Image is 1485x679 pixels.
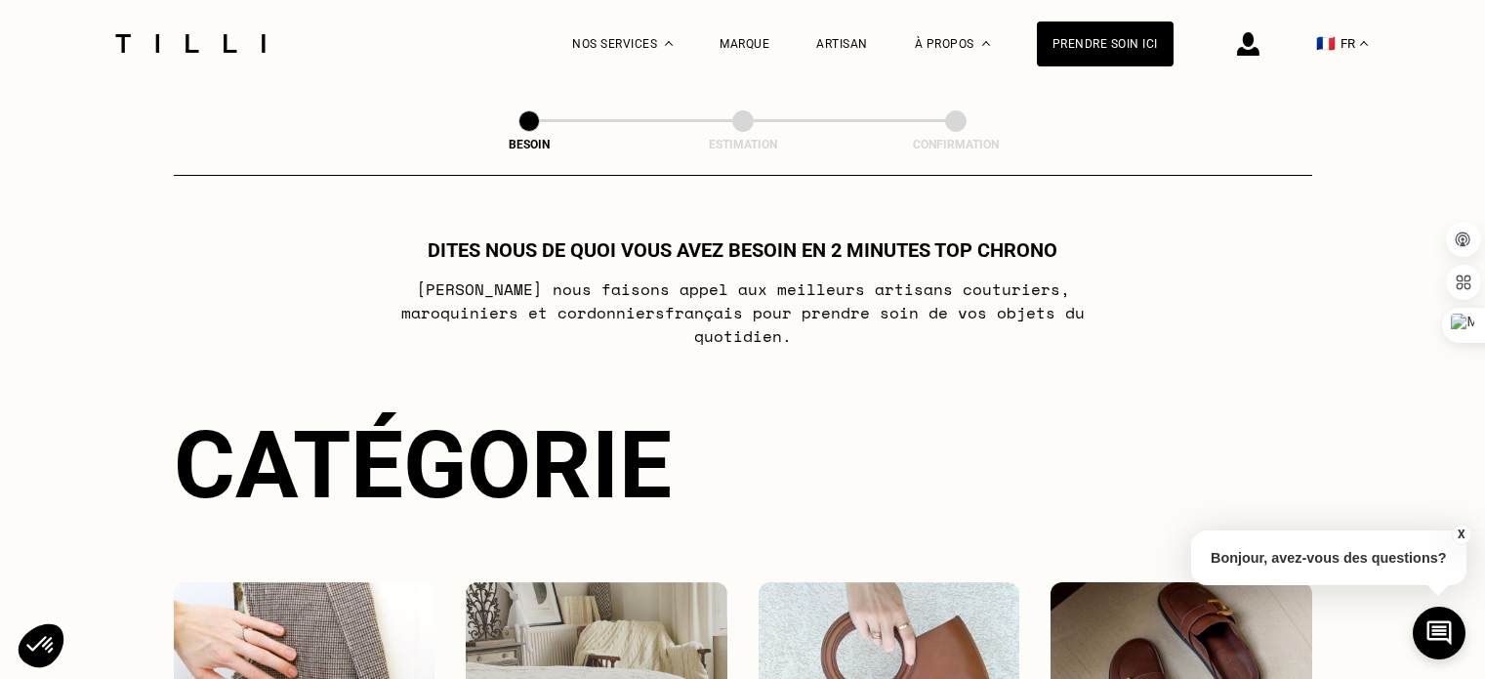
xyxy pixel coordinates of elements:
[1316,34,1336,53] span: 🇫🇷
[665,41,673,46] img: Menu déroulant
[720,37,769,51] a: Marque
[982,41,990,46] img: Menu déroulant à propos
[1037,21,1174,66] a: Prendre soin ici
[1360,41,1368,46] img: menu déroulant
[858,138,1053,151] div: Confirmation
[174,410,1312,520] div: Catégorie
[1237,32,1259,56] img: icône connexion
[108,34,272,53] img: Logo du service de couturière Tilli
[428,238,1057,262] h1: Dites nous de quoi vous avez besoin en 2 minutes top chrono
[816,37,868,51] a: Artisan
[355,277,1130,348] p: [PERSON_NAME] nous faisons appel aux meilleurs artisans couturiers , maroquiniers et cordonniers ...
[1451,524,1470,545] button: X
[432,138,627,151] div: Besoin
[645,138,841,151] div: Estimation
[1191,530,1466,585] p: Bonjour, avez-vous des questions?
